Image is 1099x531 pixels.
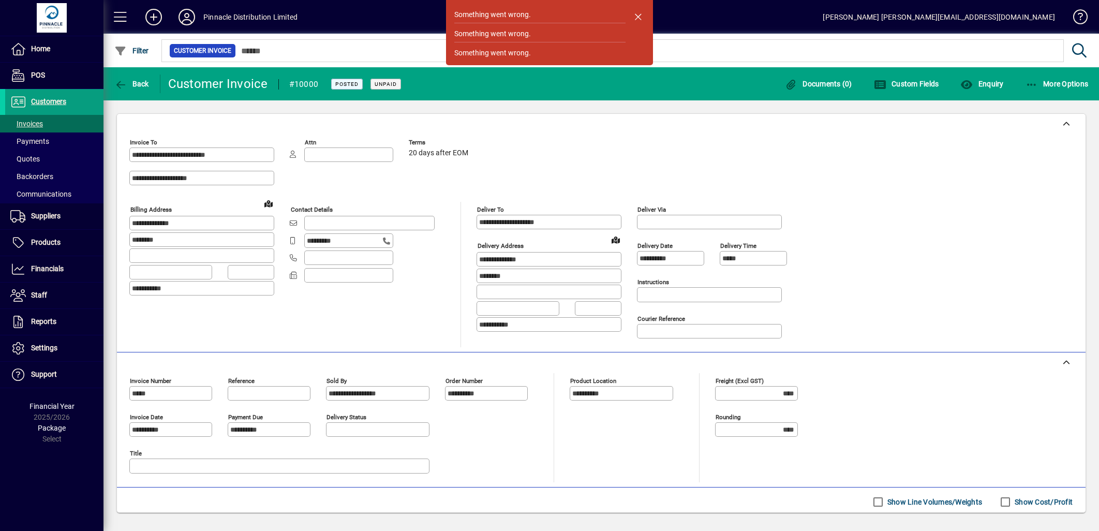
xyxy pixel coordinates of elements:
[289,76,319,93] div: #10000
[5,283,103,308] a: Staff
[785,80,852,88] span: Documents (0)
[5,115,103,132] a: Invoices
[637,315,685,322] mat-label: Courier Reference
[114,80,149,88] span: Back
[5,168,103,185] a: Backorders
[871,75,942,93] button: Custom Fields
[716,414,740,421] mat-label: Rounding
[782,75,855,93] button: Documents (0)
[637,242,673,249] mat-label: Delivery date
[1026,80,1089,88] span: More Options
[5,256,103,282] a: Financials
[637,206,666,213] mat-label: Deliver via
[637,278,669,286] mat-label: Instructions
[477,206,504,213] mat-label: Deliver To
[31,291,47,299] span: Staff
[260,195,277,212] a: View on map
[112,75,152,93] button: Back
[31,264,64,273] span: Financials
[445,377,483,385] mat-label: Order number
[570,377,616,385] mat-label: Product location
[716,377,764,385] mat-label: Freight (excl GST)
[228,414,263,421] mat-label: Payment due
[5,185,103,203] a: Communications
[5,309,103,335] a: Reports
[112,41,152,60] button: Filter
[5,63,103,89] a: POS
[720,242,756,249] mat-label: Delivery time
[103,75,160,93] app-page-header-button: Back
[874,80,939,88] span: Custom Fields
[170,8,203,26] button: Profile
[137,8,170,26] button: Add
[203,9,298,25] div: Pinnacle Distribution Limited
[174,46,231,56] span: Customer Invoice
[958,75,1006,93] button: Enquiry
[130,139,157,146] mat-label: Invoice To
[5,230,103,256] a: Products
[885,497,982,507] label: Show Line Volumes/Weights
[1013,497,1073,507] label: Show Cost/Profit
[335,81,359,87] span: Posted
[823,9,1055,25] div: [PERSON_NAME] [PERSON_NAME][EMAIL_ADDRESS][DOMAIN_NAME]
[409,149,468,157] span: 20 days after EOM
[31,238,61,246] span: Products
[130,377,171,385] mat-label: Invoice number
[305,139,316,146] mat-label: Attn
[5,203,103,229] a: Suppliers
[10,155,40,163] span: Quotes
[5,335,103,361] a: Settings
[31,45,50,53] span: Home
[5,36,103,62] a: Home
[10,120,43,128] span: Invoices
[114,47,149,55] span: Filter
[31,71,45,79] span: POS
[31,317,56,326] span: Reports
[5,132,103,150] a: Payments
[326,377,347,385] mat-label: Sold by
[130,450,142,457] mat-label: Title
[5,150,103,168] a: Quotes
[10,190,71,198] span: Communications
[31,370,57,378] span: Support
[10,172,53,181] span: Backorders
[1065,2,1086,36] a: Knowledge Base
[607,231,624,248] a: View on map
[31,344,57,352] span: Settings
[228,377,255,385] mat-label: Reference
[31,97,66,106] span: Customers
[409,139,471,146] span: Terms
[960,80,1003,88] span: Enquiry
[130,414,163,421] mat-label: Invoice date
[38,424,66,432] span: Package
[326,414,366,421] mat-label: Delivery status
[5,362,103,388] a: Support
[31,212,61,220] span: Suppliers
[375,81,397,87] span: Unpaid
[1023,75,1091,93] button: More Options
[10,137,49,145] span: Payments
[168,76,268,92] div: Customer Invoice
[29,402,75,410] span: Financial Year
